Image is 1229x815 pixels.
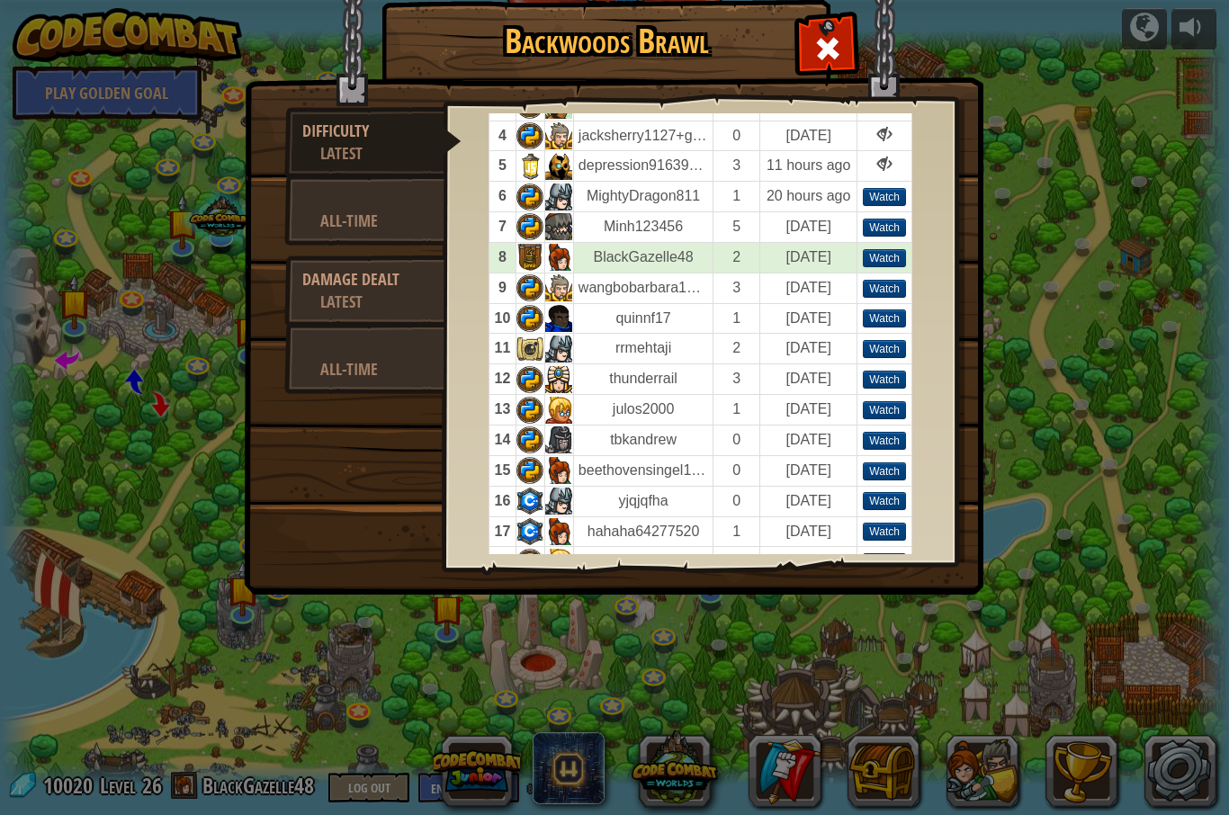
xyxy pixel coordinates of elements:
td: 5 [489,151,516,182]
td: [DATE] [760,395,857,425]
div: Watch [863,492,906,510]
div: Watch [863,371,906,389]
tr: View solution [489,303,912,334]
td: 13 [489,395,516,425]
td: 7 [489,212,516,243]
td: 4 [489,121,516,151]
td: Python [516,182,544,212]
a: All-Time [284,323,444,393]
td: 18 [489,547,516,578]
td: [DATE] [760,303,857,334]
td: yjqjqfha [573,486,713,516]
td: 2 [713,334,760,364]
div: Latest [320,142,444,165]
td: Python [516,273,544,303]
td: Pablinsky [573,547,713,578]
tr: View solution [489,455,912,486]
td: [DATE] [760,242,857,273]
div: Difficulty [302,120,444,142]
td: 5 [713,212,760,243]
tr: View solution [489,395,912,425]
td: jacksherry1127+gplus [573,121,713,151]
td: Minh123456 [573,212,713,243]
td: Python [516,455,544,486]
div: Watch [863,188,906,206]
div: Watch [863,280,906,298]
div: Watch [863,401,906,419]
tr: View solution [489,516,912,547]
a: DifficultyLatest [284,107,462,177]
td: 16 [489,486,516,516]
td: 15 [489,455,516,486]
td: thunderrail [573,364,713,395]
tr: View solution [489,182,912,212]
div: Watch [863,219,906,237]
td: beethovensingel110+gplus [573,455,713,486]
td: Python [516,212,544,243]
div: Watch [863,523,906,541]
td: 2 [713,242,760,273]
td: Python [516,364,544,395]
td: BlackGazelle48 [573,242,713,273]
div: Watch [863,432,906,450]
td: 8 [489,242,516,273]
td: 6 [489,182,516,212]
a: All-Time [284,175,444,245]
td: 9 [489,273,516,303]
tr: View solution [489,425,912,455]
td: tbkandrew [573,425,713,455]
td: Python [516,121,544,151]
td: [DATE] [760,364,857,395]
td: 14 [489,425,516,455]
div: Watch [863,309,906,327]
td: 17 [489,516,516,547]
td: Python [516,395,544,425]
div: Watch [863,462,906,480]
td: 3 [713,151,760,182]
td: MightyDragon811 [573,182,713,212]
td: 0 [713,455,760,486]
td: Cpp [516,486,544,516]
div: Latest [320,291,426,313]
td: [DATE] [760,212,857,243]
td: depression91639282 [573,151,713,182]
td: [DATE] [760,455,857,486]
tr: View solution [489,273,912,303]
td: 0 [713,425,760,455]
td: [DATE] [760,486,857,516]
td: [DATE] [760,547,857,578]
td: 1 [713,182,760,212]
td: rrmehtaji [573,334,713,364]
div: All-Time [320,358,426,381]
td: Python [516,547,544,578]
td: julos2000 [573,395,713,425]
h1: Backwoods Brawl [401,22,812,60]
tr: Can't view top 5 solutions [489,121,912,151]
tr: View solution [489,486,912,516]
td: quinnf17 [573,303,713,334]
td: Java [516,242,544,273]
a: Damage DealtLatest [284,255,444,326]
div: Watch [863,249,906,267]
td: Cpp [516,516,544,547]
td: Python [516,303,544,334]
div: All-Time [320,210,426,232]
td: 1 [713,516,760,547]
td: 10 [489,303,516,334]
tr: View solution [489,364,912,395]
div: Watch [863,340,906,358]
div: Damage Dealt [302,268,426,291]
td: 3 [713,547,760,578]
td: 0 [713,486,760,516]
td: hahaha64277520 [573,516,713,547]
tr: View solution [489,212,912,243]
td: 1 [713,303,760,334]
td: [DATE] [760,273,857,303]
td: Javascript [516,151,544,182]
td: 11 hours ago [760,151,857,182]
td: Python [516,425,544,455]
td: 12 [489,364,516,395]
td: Lua [516,334,544,364]
td: 1 [713,395,760,425]
tr: View solution [489,547,912,578]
